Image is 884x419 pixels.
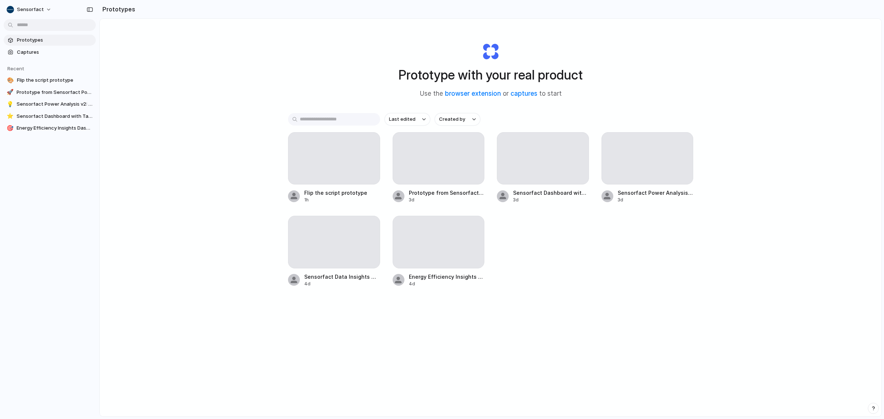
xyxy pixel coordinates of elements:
[393,216,485,287] a: Energy Efficiency Insights Dashboard4d
[7,113,14,120] div: ⭐
[389,116,415,123] span: Last edited
[17,124,93,132] span: Energy Efficiency Insights Dashboard
[409,273,485,281] span: Energy Efficiency Insights Dashboard
[618,197,694,203] div: 3d
[513,189,589,197] span: Sensorfact Dashboard with Target Line
[7,66,24,71] span: Recent
[17,36,93,44] span: Prototypes
[4,87,96,98] a: 🚀Prototype from Sensorfact Power Analysis
[7,89,14,96] div: 🚀
[17,113,93,120] span: Sensorfact Dashboard with Target Line
[435,113,480,126] button: Created by
[385,113,430,126] button: Last edited
[7,77,14,84] div: 🎨
[7,101,14,108] div: 💡
[99,5,135,14] h2: Prototypes
[393,132,485,203] a: Prototype from Sensorfact Power Analysis3d
[288,216,380,287] a: Sensorfact Data Insights with AI Chat4d
[511,90,537,97] a: captures
[17,6,44,13] span: Sensorfact
[4,111,96,122] a: ⭐Sensorfact Dashboard with Target Line
[618,189,694,197] span: Sensorfact Power Analysis v2: Annotations and Line Marking
[445,90,501,97] a: browser extension
[601,132,694,203] a: Sensorfact Power Analysis v2: Annotations and Line Marking3d
[4,75,96,86] a: 🎨Flip the script prototype
[17,89,93,96] span: Prototype from Sensorfact Power Analysis
[288,132,380,203] a: Flip the script prototype1h
[497,132,589,203] a: Sensorfact Dashboard with Target Line3d
[304,197,380,203] div: 1h
[513,197,589,203] div: 3d
[304,273,380,281] span: Sensorfact Data Insights with AI Chat
[17,101,93,108] span: Sensorfact Power Analysis v2: Annotations and Line Marking
[409,197,485,203] div: 3d
[4,4,55,15] button: Sensorfact
[304,189,380,197] span: Flip the script prototype
[7,124,14,132] div: 🎯
[409,281,485,287] div: 4d
[420,89,562,99] span: Use the or to start
[4,35,96,46] a: Prototypes
[17,77,93,84] span: Flip the script prototype
[409,189,485,197] span: Prototype from Sensorfact Power Analysis
[4,123,96,134] a: 🎯Energy Efficiency Insights Dashboard
[439,116,465,123] span: Created by
[304,281,380,287] div: 4d
[4,47,96,58] a: Captures
[399,65,583,85] h1: Prototype with your real product
[4,99,96,110] a: 💡Sensorfact Power Analysis v2: Annotations and Line Marking
[17,49,93,56] span: Captures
